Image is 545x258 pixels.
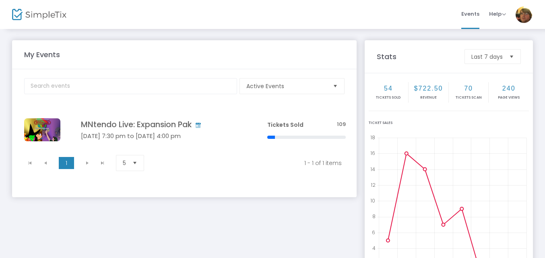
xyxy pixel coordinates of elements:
span: 109 [337,121,346,128]
h2: 240 [489,85,528,92]
h4: MNtendo Live: Expansion Pak [81,120,243,129]
img: mntendoliveexpansionpakphoenixlogo-BrynTanner.png [24,118,60,141]
text: 4 [372,245,376,252]
button: Select [330,78,341,94]
span: 5 [123,159,126,167]
h2: 70 [450,85,488,92]
text: 8 [372,213,376,220]
span: Active Events [246,82,326,90]
p: Tickets sold [370,95,408,101]
span: Last 7 days [471,53,503,61]
h5: [DATE] 7:30 pm to [DATE] 4:00 pm [81,132,243,140]
button: Select [129,155,140,171]
m-panel-title: Stats [373,51,460,62]
input: Search events [24,78,237,94]
text: 12 [371,182,376,188]
p: Tickets Scan [450,95,488,101]
p: Page Views [489,95,528,101]
text: 6 [372,229,375,236]
p: Revenue [409,95,448,101]
span: Help [489,10,506,18]
span: Page 1 [59,157,74,169]
m-panel-title: My Events [20,49,349,60]
h2: $722.50 [409,85,448,92]
div: Data table [19,108,351,151]
text: 18 [370,134,375,141]
h2: 54 [370,85,408,92]
span: Events [461,4,479,24]
text: 14 [370,165,375,172]
span: Tickets Sold [267,121,303,129]
text: 16 [370,150,375,157]
div: Ticket Sales [369,120,529,126]
button: Select [506,50,517,64]
text: 10 [370,197,375,204]
kendo-pager-info: 1 - 1 of 1 items [159,159,342,167]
